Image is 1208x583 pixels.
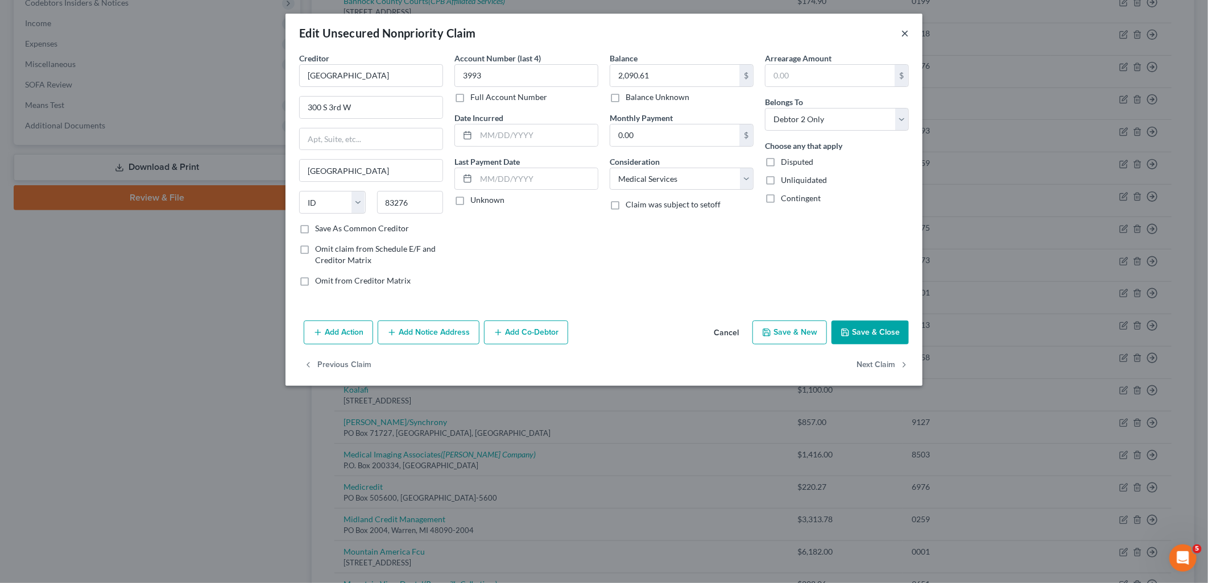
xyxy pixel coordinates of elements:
label: Balance [610,52,638,64]
button: Previous Claim [304,353,371,377]
label: Full Account Number [470,91,547,103]
input: 0.00 [766,65,895,86]
input: MM/DD/YYYY [476,168,598,190]
iframe: Intercom live chat [1169,544,1197,572]
label: Balance Unknown [626,91,689,103]
label: Choose any that apply [765,140,842,152]
div: $ [739,124,753,146]
label: Save As Common Creditor [315,223,409,234]
div: Edit Unsecured Nonpriority Claim [299,25,476,41]
input: Enter city... [300,160,442,181]
span: Claim was subject to setoff [626,199,721,209]
button: Next Claim [857,353,909,377]
span: Belongs To [765,97,803,107]
span: Disputed [781,157,813,166]
label: Unknown [470,194,504,206]
label: Last Payment Date [454,156,520,168]
span: Creditor [299,53,329,63]
label: Date Incurred [454,112,503,124]
button: Add Notice Address [378,320,479,344]
span: Omit from Creditor Matrix [315,276,411,285]
input: Search creditor by name... [299,64,443,87]
button: Add Action [304,320,373,344]
input: Enter address... [300,97,442,118]
span: 5 [1193,544,1202,553]
button: Save & New [752,320,827,344]
button: Save & Close [831,320,909,344]
div: $ [739,65,753,86]
label: Consideration [610,156,660,168]
span: Contingent [781,193,821,203]
input: Enter zip... [377,191,444,214]
div: $ [895,65,908,86]
button: Add Co-Debtor [484,320,568,344]
label: Account Number (last 4) [454,52,541,64]
span: Unliquidated [781,175,827,185]
input: Apt, Suite, etc... [300,128,442,150]
input: XXXX [454,64,598,87]
input: 0.00 [610,124,739,146]
input: 0.00 [610,65,739,86]
input: MM/DD/YYYY [476,124,598,146]
label: Arrearage Amount [765,52,831,64]
label: Monthly Payment [610,112,673,124]
button: Cancel [705,322,748,344]
button: × [901,26,909,40]
span: Omit claim from Schedule E/F and Creditor Matrix [315,244,436,265]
